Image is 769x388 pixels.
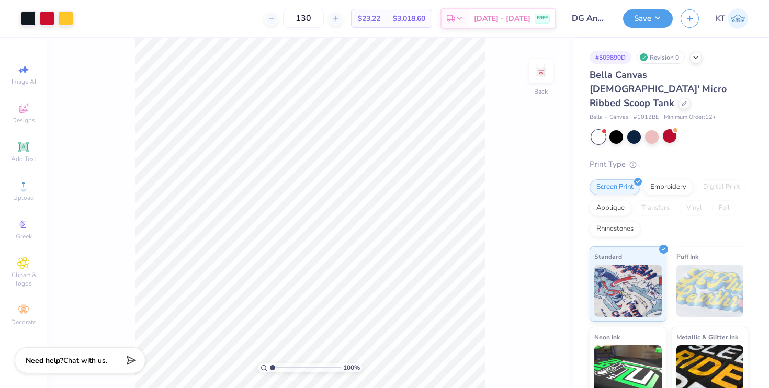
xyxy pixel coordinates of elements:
div: Applique [590,200,631,216]
div: Digital Print [696,179,747,195]
img: Standard [594,265,662,317]
span: Chat with us. [63,356,107,366]
img: Back [530,61,551,82]
span: $23.22 [358,13,380,24]
span: Puff Ink [676,251,698,262]
span: Neon Ink [594,332,620,343]
span: Standard [594,251,622,262]
button: Save [623,9,673,28]
strong: Need help? [26,356,63,366]
div: # 509890D [590,51,631,64]
input: – – [283,9,324,28]
span: Minimum Order: 12 + [664,113,716,122]
input: Untitled Design [564,8,615,29]
div: Vinyl [680,200,709,216]
span: FREE [537,15,548,22]
div: Screen Print [590,179,640,195]
span: Add Text [11,155,36,163]
span: Bella Canvas [DEMOGRAPHIC_DATA]' Micro Ribbed Scoop Tank [590,69,727,109]
span: KT [716,13,725,25]
span: [DATE] - [DATE] [474,13,530,24]
div: Embroidery [643,179,693,195]
div: Rhinestones [590,221,640,237]
div: Print Type [590,158,748,170]
span: $3,018.60 [393,13,425,24]
div: Transfers [635,200,676,216]
span: Image AI [12,77,36,86]
img: Kaya Tong [728,8,748,29]
img: Puff Ink [676,265,744,317]
span: Bella + Canvas [590,113,628,122]
a: KT [716,8,748,29]
span: Upload [13,193,34,202]
span: Metallic & Glitter Ink [676,332,738,343]
span: # 1012BE [634,113,659,122]
span: Decorate [11,318,36,326]
span: 100 % [343,363,360,372]
span: Designs [12,116,35,124]
div: Revision 0 [637,51,685,64]
span: Greek [16,232,32,241]
span: Clipart & logos [5,271,42,288]
div: Back [534,87,548,96]
div: Foil [712,200,737,216]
